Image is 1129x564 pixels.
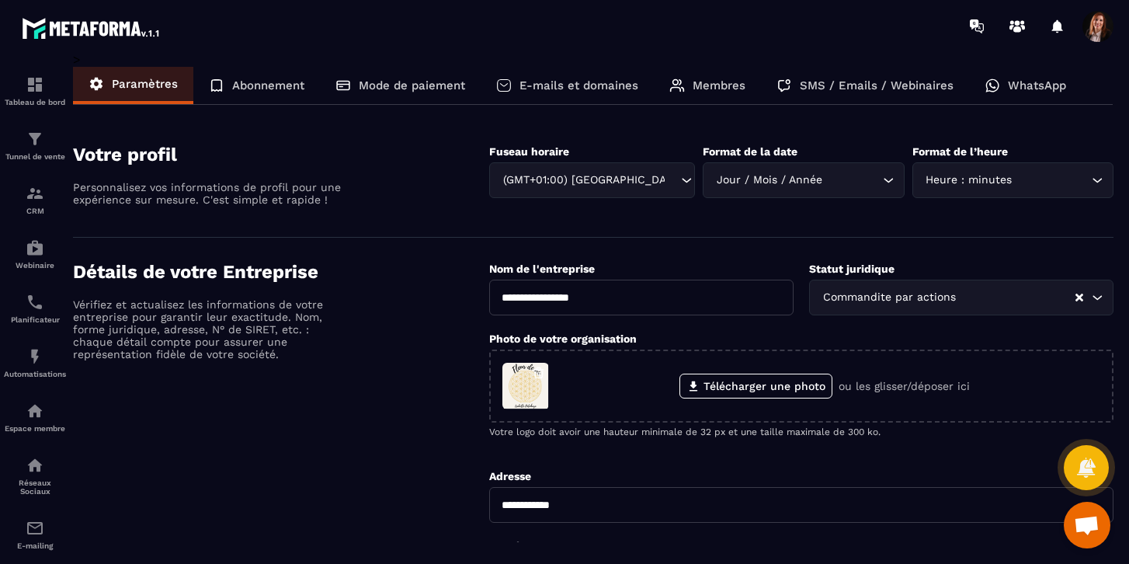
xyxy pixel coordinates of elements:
p: Mode de paiement [359,78,465,92]
input: Search for option [825,172,878,189]
a: schedulerschedulerPlanificateur [4,281,66,336]
a: automationsautomationsAutomatisations [4,336,66,390]
img: automations [26,238,44,257]
a: Ouvrir le chat [1064,502,1110,548]
p: Espace membre [4,424,66,433]
p: Automatisations [4,370,66,378]
label: Adresse [489,470,531,482]
img: formation [26,184,44,203]
span: Jour / Mois / Année [713,172,825,189]
p: Abonnement [232,78,304,92]
img: logo [22,14,162,42]
img: formation [26,130,44,148]
label: Télécharger une photo [679,374,832,399]
img: formation [26,75,44,94]
a: formationformationTunnel de vente [4,118,66,172]
p: Paramètres [112,77,178,91]
a: automationsautomationsWebinaire [4,227,66,281]
p: Réseaux Sociaux [4,479,66,496]
a: formationformationCRM [4,172,66,227]
h4: Détails de votre Entreprise [73,261,489,283]
p: Tableau de bord [4,98,66,106]
p: E-mailing [4,541,66,550]
label: Photo de votre organisation [489,332,637,345]
button: Clear Selected [1075,292,1083,304]
img: scheduler [26,293,44,312]
p: Votre logo doit avoir une hauteur minimale de 32 px et une taille maximale de 300 ko. [489,426,1113,437]
span: Heure : minutes [922,172,1016,189]
img: email [26,519,44,538]
img: automations [26,402,44,420]
label: Format de l’heure [912,145,1008,158]
a: automationsautomationsEspace membre [4,390,66,444]
p: Membres [693,78,745,92]
input: Search for option [1016,172,1088,189]
input: Search for option [959,289,1074,306]
a: emailemailE-mailing [4,507,66,562]
p: Vérifiez et actualisez les informations de votre entreprise pour garantir leur exactitude. Nom, f... [73,298,345,360]
a: formationformationTableau de bord [4,64,66,118]
div: Search for option [912,162,1113,198]
label: Statut juridique [809,263,895,275]
span: Commandite par actions [819,289,959,306]
img: social-network [26,456,44,475]
h4: Votre profil [73,144,489,165]
div: Search for option [489,162,695,198]
input: Search for option [665,172,677,189]
p: ou les glisser/déposer ici [839,380,970,392]
p: Personnalisez vos informations de profil pour une expérience sur mesure. C'est simple et rapide ! [73,181,345,206]
span: (GMT+01:00) [GEOGRAPHIC_DATA] [499,172,665,189]
p: Tunnel de vente [4,152,66,161]
img: automations [26,347,44,366]
div: Search for option [809,280,1113,315]
p: CRM [4,207,66,215]
label: Format de la date [703,145,797,158]
a: social-networksocial-networkRéseaux Sociaux [4,444,66,507]
label: Nom de l'entreprise [489,263,595,275]
p: Webinaire [4,261,66,270]
label: Numéro SIRET [489,540,566,552]
p: SMS / Emails / Webinaires [800,78,954,92]
p: E-mails et domaines [519,78,638,92]
div: Search for option [703,162,904,198]
label: TVA Intracommunautaire [809,540,943,552]
p: Planificateur [4,315,66,324]
label: Fuseau horaire [489,145,569,158]
p: WhatsApp [1008,78,1066,92]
